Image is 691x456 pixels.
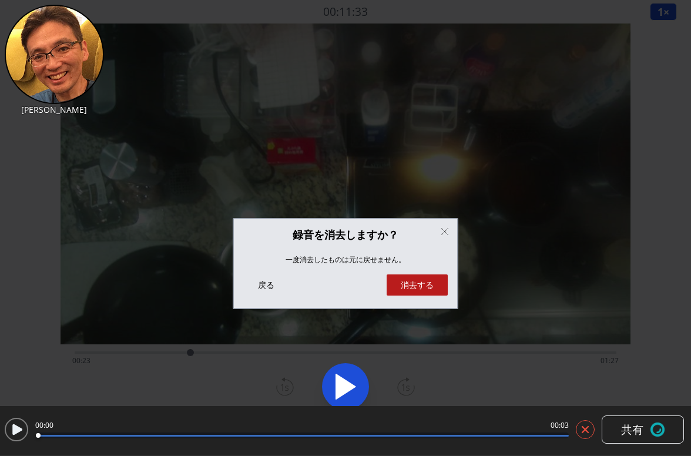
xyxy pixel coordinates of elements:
[5,104,104,116] p: [PERSON_NAME]
[286,255,405,264] li: 一度消去したものは元に戻せません。
[243,274,289,296] button: 戻る
[621,421,643,438] span: 共有
[551,421,569,430] span: 00:03
[35,421,53,430] span: 00:00
[243,226,448,248] h2: 録音を消去しますか？
[602,415,684,444] button: 共有
[650,423,665,437] img: transparent_icon-cd1d43cd55c378833a0af8c1b38b1d2b0499084b5c5ad0660300c236f1977577.png
[387,274,448,296] button: 消去する
[5,5,104,104] img: TM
